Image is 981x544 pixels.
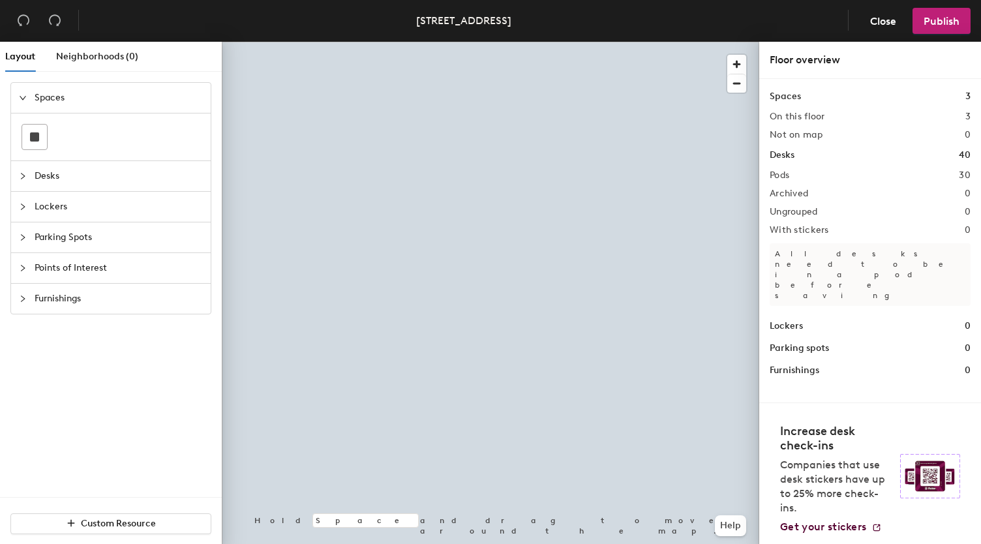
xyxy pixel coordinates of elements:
[859,8,907,34] button: Close
[780,424,892,453] h4: Increase desk check-ins
[10,8,37,34] button: Undo (⌘ + Z)
[19,203,27,211] span: collapsed
[35,161,203,191] span: Desks
[965,341,971,355] h1: 0
[924,15,959,27] span: Publish
[19,172,27,180] span: collapsed
[965,89,971,104] h1: 3
[19,94,27,102] span: expanded
[770,148,794,162] h1: Desks
[42,8,68,34] button: Redo (⌘ + ⇧ + Z)
[959,170,971,181] h2: 30
[715,515,746,536] button: Help
[770,207,818,217] h2: Ungrouped
[900,454,960,498] img: Sticker logo
[965,112,971,122] h2: 3
[780,521,866,533] span: Get your stickers
[5,51,35,62] span: Layout
[965,130,971,140] h2: 0
[870,15,896,27] span: Close
[35,83,203,113] span: Spaces
[913,8,971,34] button: Publish
[19,264,27,272] span: collapsed
[770,189,808,199] h2: Archived
[81,518,156,529] span: Custom Resource
[965,363,971,378] h1: 0
[770,130,823,140] h2: Not on map
[35,192,203,222] span: Lockers
[770,363,819,378] h1: Furnishings
[19,234,27,241] span: collapsed
[35,284,203,314] span: Furnishings
[780,458,892,515] p: Companies that use desk stickers have up to 25% more check-ins.
[35,253,203,283] span: Points of Interest
[770,225,829,235] h2: With stickers
[780,521,882,534] a: Get your stickers
[35,222,203,252] span: Parking Spots
[770,341,829,355] h1: Parking spots
[965,189,971,199] h2: 0
[965,225,971,235] h2: 0
[770,52,971,68] div: Floor overview
[770,319,803,333] h1: Lockers
[770,243,971,306] p: All desks need to be in a pod before saving
[19,295,27,303] span: collapsed
[56,51,138,62] span: Neighborhoods (0)
[959,148,971,162] h1: 40
[10,513,211,534] button: Custom Resource
[416,12,511,29] div: [STREET_ADDRESS]
[965,207,971,217] h2: 0
[770,112,825,122] h2: On this floor
[770,170,789,181] h2: Pods
[965,319,971,333] h1: 0
[770,89,801,104] h1: Spaces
